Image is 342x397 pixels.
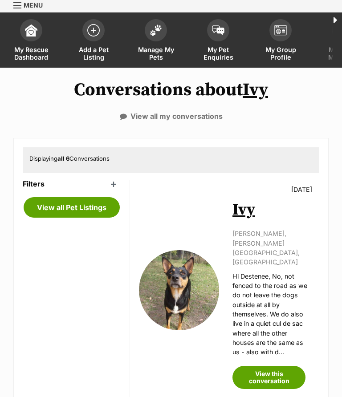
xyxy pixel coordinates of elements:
span: Menu [24,1,43,9]
strong: all 6 [57,155,69,162]
span: My Group Profile [261,46,301,61]
img: group-profile-icon-3fa3cf56718a62981997c0bc7e787c4b2cf8bcc04b72c1350f741eb67cf2f40e.svg [274,25,287,36]
p: [DATE] [291,185,312,194]
img: pet-enquiries-icon-7e3ad2cf08bfb03b45e93fb7055b45f3efa6380592205ae92323e6603595dc1f.svg [212,25,224,35]
img: Ivy [139,250,219,330]
p: Hi Destenee, No, not fenced to the road as we do not leave the dogs outside at all by themselves.... [232,271,310,357]
a: Ivy [232,200,255,220]
a: View all Pet Listings [24,197,120,218]
img: dashboard-icon-eb2f2d2d3e046f16d808141f083e7271f6b2e854fb5c12c21221c1fb7104beca.svg [25,24,37,36]
span: Manage My Pets [136,46,176,61]
img: add-pet-listing-icon-0afa8454b4691262ce3f59096e99ab1cd57d4a30225e0717b998d2c9b9846f56.svg [87,24,100,36]
a: View this conversation [232,366,305,389]
span: Displaying Conversations [29,155,110,162]
span: My Pet Enquiries [198,46,238,61]
img: manage-my-pets-icon-02211641906a0b7f246fdf0571729dbe1e7629f14944591b6c1af311fb30b64b.svg [150,24,162,36]
header: Filters [23,180,121,188]
a: Manage My Pets [125,15,187,68]
p: [PERSON_NAME], [PERSON_NAME][GEOGRAPHIC_DATA], [GEOGRAPHIC_DATA] [232,229,310,267]
a: View all my conversations [120,112,223,120]
span: My Rescue Dashboard [11,46,51,61]
a: Ivy [243,79,268,101]
span: Add a Pet Listing [73,46,114,61]
a: Add a Pet Listing [62,15,125,68]
a: My Pet Enquiries [187,15,249,68]
a: My Group Profile [249,15,312,68]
